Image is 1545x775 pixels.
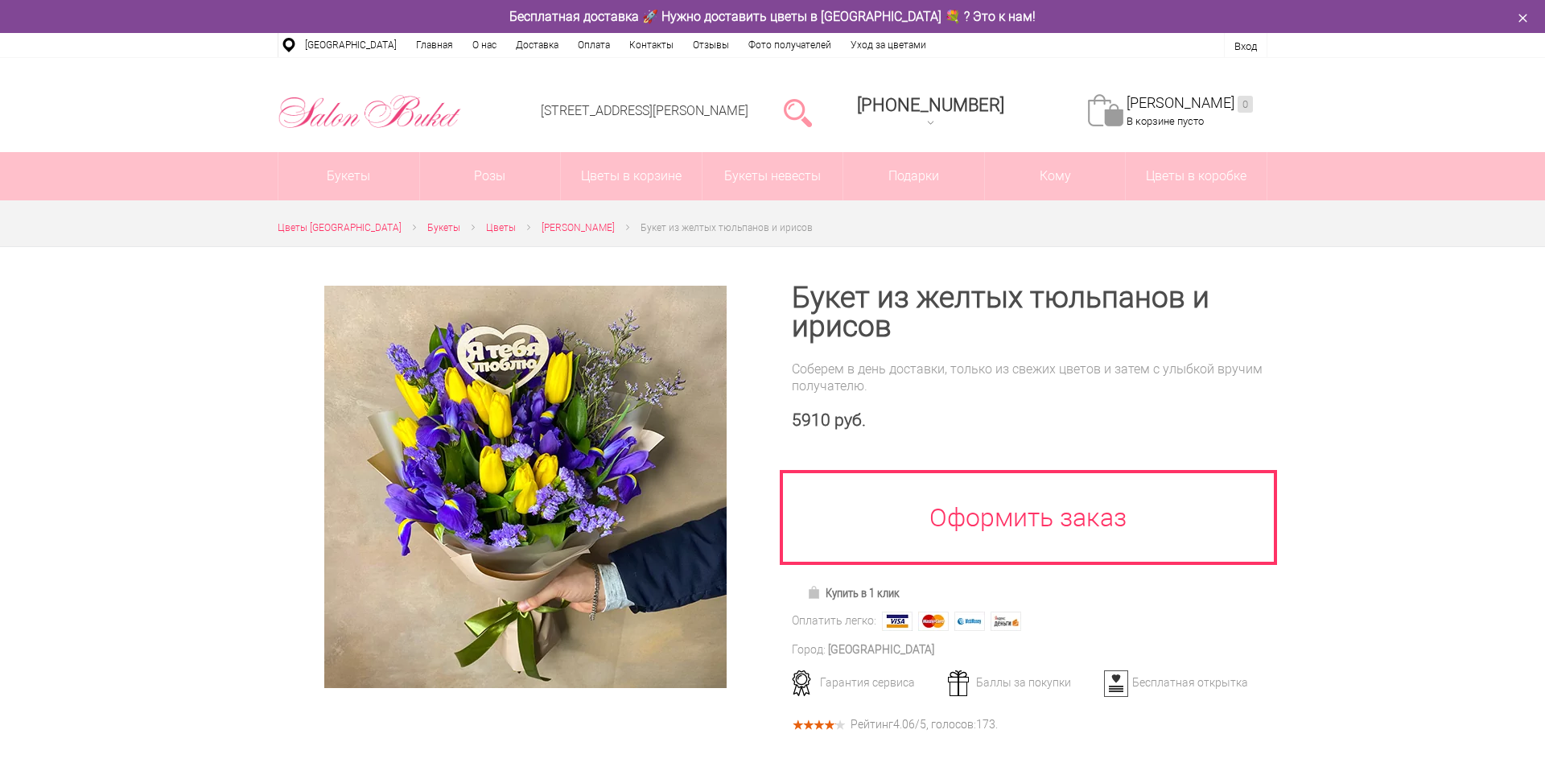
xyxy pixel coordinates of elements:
[542,220,615,237] a: [PERSON_NAME]
[641,222,813,233] span: Букет из желтых тюльпанов и ирисов
[780,470,1277,565] a: Оформить заказ
[295,33,406,57] a: [GEOGRAPHIC_DATA]
[847,89,1014,135] a: [PHONE_NUMBER]
[427,222,460,233] span: Букеты
[807,586,826,599] img: Купить в 1 клик
[792,410,1267,431] div: 5910 руб.
[561,152,702,200] a: Цветы в корзине
[1234,40,1257,52] a: Вход
[1098,675,1257,690] div: Бесплатная открытка
[324,286,727,688] img: Букет из желтых тюльпанов и ирисов
[486,222,516,233] span: Цветы
[1127,94,1253,113] a: [PERSON_NAME]
[620,33,683,57] a: Контакты
[792,612,876,629] div: Оплатить легко:
[278,222,402,233] span: Цветы [GEOGRAPHIC_DATA]
[702,152,843,200] a: Букеты невесты
[406,33,463,57] a: Главная
[843,152,984,200] a: Подарки
[792,283,1267,341] h1: Букет из желтых тюльпанов и ирисов
[841,33,936,57] a: Уход за цветами
[1127,115,1204,127] span: В корзине пусто
[985,152,1126,200] span: Кому
[278,220,402,237] a: Цветы [GEOGRAPHIC_DATA]
[1238,96,1253,113] ins: 0
[828,641,934,658] div: [GEOGRAPHIC_DATA]
[792,361,1267,394] div: Соберем в день доставки, только из свежих цветов и затем с улыбкой вручим получателю.
[792,641,826,658] div: Город:
[266,8,1279,25] div: Бесплатная доставка 🚀 Нужно доставить цветы в [GEOGRAPHIC_DATA] 💐 ? Это к нам!
[297,286,753,688] a: Увеличить
[463,33,506,57] a: О нас
[800,582,907,604] a: Купить в 1 клик
[278,91,462,133] img: Цветы Нижний Новгород
[786,675,945,690] div: Гарантия сервиса
[568,33,620,57] a: Оплата
[893,718,915,731] span: 4.06
[506,33,568,57] a: Доставка
[857,95,1004,115] span: [PHONE_NUMBER]
[991,612,1021,631] img: Яндекс Деньги
[278,152,419,200] a: Букеты
[1126,152,1267,200] a: Цветы в коробке
[954,612,985,631] img: Webmoney
[976,718,995,731] span: 173
[486,220,516,237] a: Цветы
[542,222,615,233] span: [PERSON_NAME]
[420,152,561,200] a: Розы
[427,220,460,237] a: Букеты
[882,612,913,631] img: Visa
[851,720,998,729] div: Рейтинг /5, голосов: .
[942,675,1101,690] div: Баллы за покупки
[541,103,748,118] a: [STREET_ADDRESS][PERSON_NAME]
[918,612,949,631] img: MasterCard
[683,33,739,57] a: Отзывы
[739,33,841,57] a: Фото получателей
